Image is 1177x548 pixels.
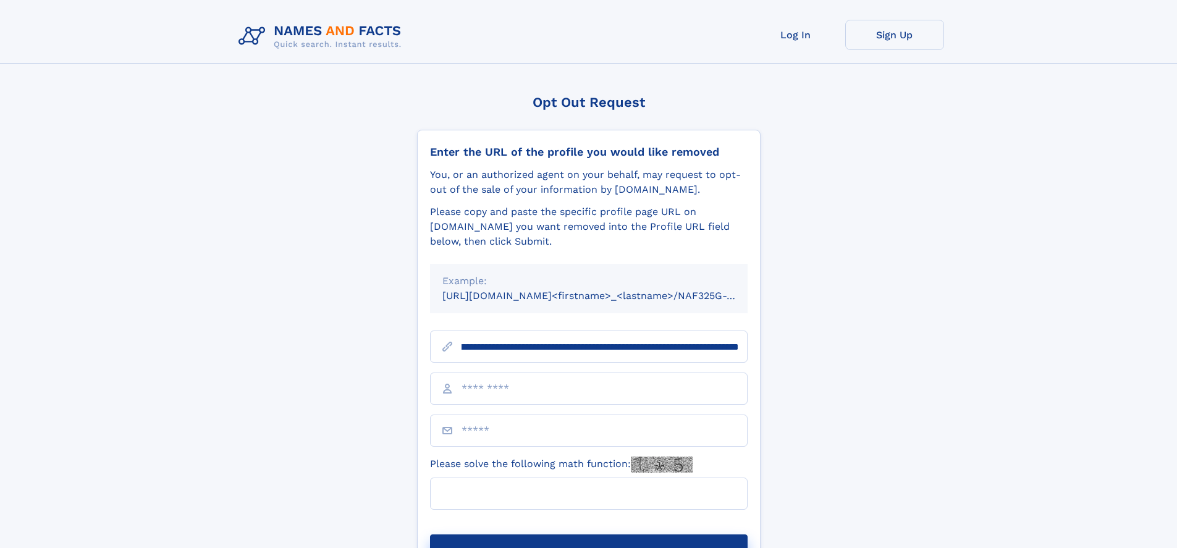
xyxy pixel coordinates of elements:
[417,95,761,110] div: Opt Out Request
[234,20,411,53] img: Logo Names and Facts
[430,204,748,249] div: Please copy and paste the specific profile page URL on [DOMAIN_NAME] you want removed into the Pr...
[442,290,771,301] small: [URL][DOMAIN_NAME]<firstname>_<lastname>/NAF325G-xxxxxxxx
[430,145,748,159] div: Enter the URL of the profile you would like removed
[746,20,845,50] a: Log In
[845,20,944,50] a: Sign Up
[430,457,693,473] label: Please solve the following math function:
[442,274,735,289] div: Example:
[430,167,748,197] div: You, or an authorized agent on your behalf, may request to opt-out of the sale of your informatio...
